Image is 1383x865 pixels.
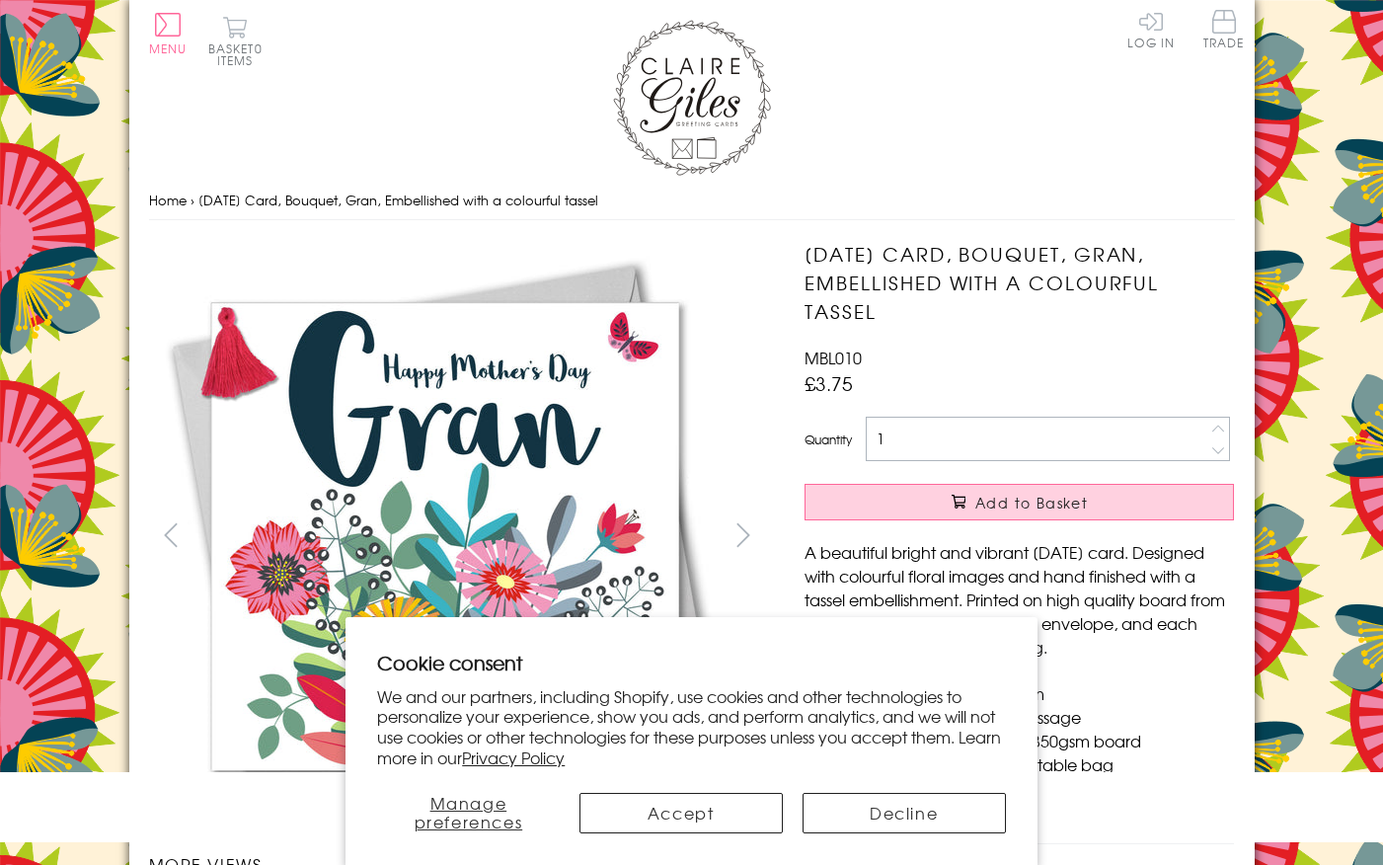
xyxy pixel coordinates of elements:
img: Claire Giles Greetings Cards [613,20,771,176]
img: Mother's Day Card, Bouquet, Gran, Embellished with a colourful tassel [148,240,740,832]
label: Quantity [805,431,852,448]
button: Manage preferences [377,793,559,833]
p: A beautiful bright and vibrant [DATE] card. Designed with colourful floral images and hand finish... [805,540,1234,659]
a: Trade [1203,10,1245,52]
img: Mother's Day Card, Bouquet, Gran, Embellished with a colourful tassel [765,240,1357,832]
a: Privacy Policy [462,746,565,769]
span: Manage preferences [415,791,523,833]
p: We and our partners, including Shopify, use cookies and other technologies to personalize your ex... [377,686,1006,768]
button: prev [149,512,193,557]
button: next [721,512,765,557]
button: Menu [149,13,188,54]
h1: [DATE] Card, Bouquet, Gran, Embellished with a colourful tassel [805,240,1234,325]
button: Add to Basket [805,484,1234,520]
span: £3.75 [805,369,853,397]
span: 0 items [217,39,263,69]
span: › [191,191,194,209]
span: Trade [1203,10,1245,48]
span: MBL010 [805,346,862,369]
span: Menu [149,39,188,57]
span: Add to Basket [975,493,1088,512]
a: Home [149,191,187,209]
button: Decline [803,793,1006,833]
button: Accept [579,793,783,833]
span: [DATE] Card, Bouquet, Gran, Embellished with a colourful tassel [198,191,598,209]
nav: breadcrumbs [149,181,1235,221]
button: Basket0 items [208,16,263,66]
h2: Cookie consent [377,649,1006,676]
a: Log In [1127,10,1175,48]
